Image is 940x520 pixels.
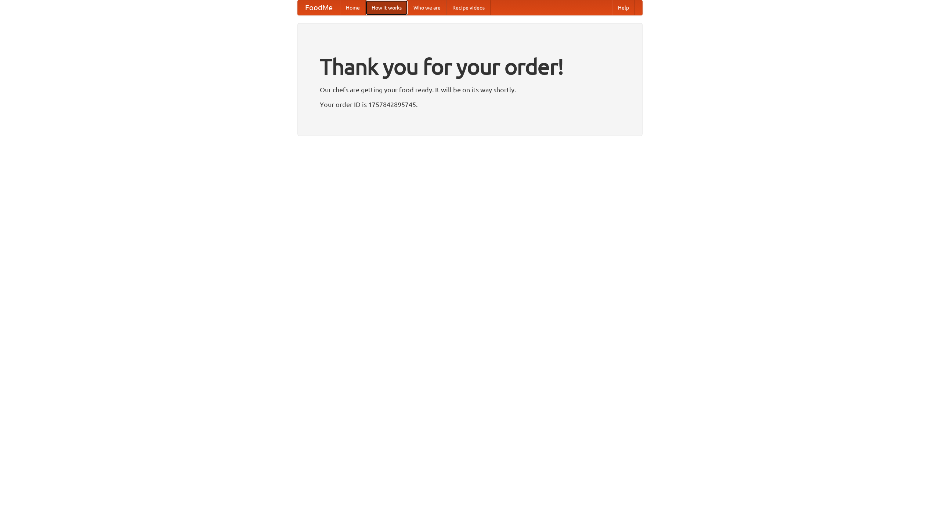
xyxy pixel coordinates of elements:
[446,0,491,15] a: Recipe videos
[612,0,635,15] a: Help
[408,0,446,15] a: Who we are
[320,99,620,110] p: Your order ID is 1757842895745.
[298,0,340,15] a: FoodMe
[320,49,620,84] h1: Thank you for your order!
[340,0,366,15] a: Home
[320,84,620,95] p: Our chefs are getting your food ready. It will be on its way shortly.
[366,0,408,15] a: How it works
